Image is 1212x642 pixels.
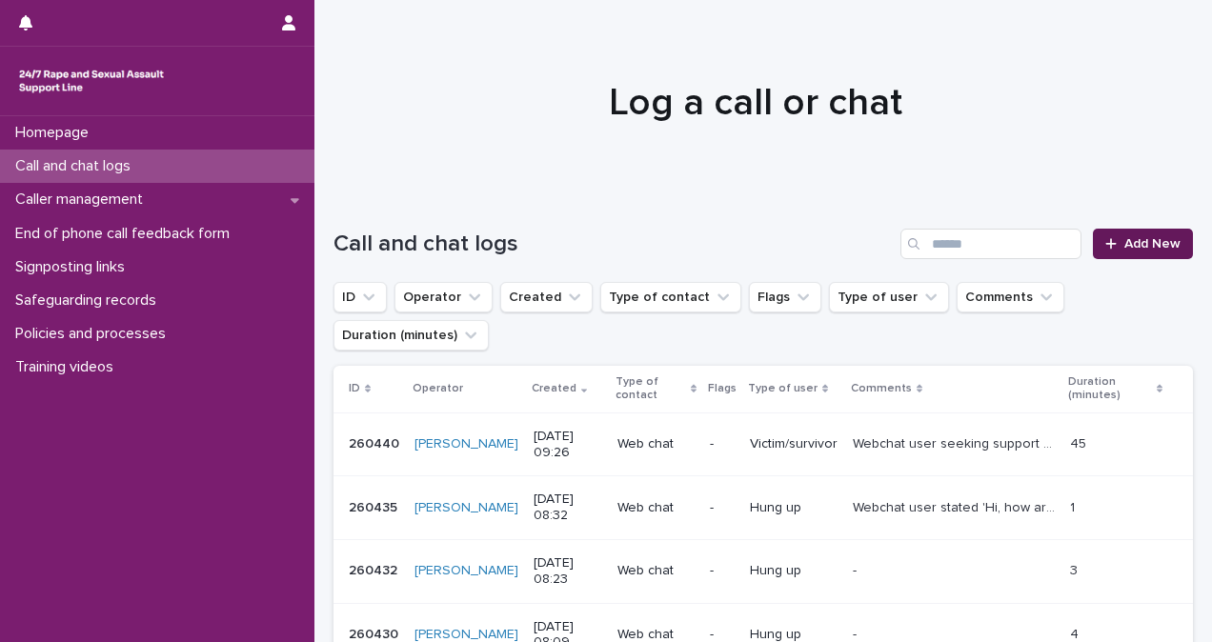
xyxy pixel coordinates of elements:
[616,371,685,407] p: Type of contact
[333,231,893,258] h1: Call and chat logs
[1070,496,1079,516] p: 1
[8,191,158,209] p: Caller management
[748,378,818,399] p: Type of user
[414,436,518,452] a: [PERSON_NAME]
[710,436,735,452] p: -
[333,282,387,312] button: ID
[617,563,695,579] p: Web chat
[8,157,146,175] p: Call and chat logs
[8,291,172,310] p: Safeguarding records
[394,282,493,312] button: Operator
[1068,371,1152,407] p: Duration (minutes)
[1124,237,1181,251] span: Add New
[534,555,602,588] p: [DATE] 08:23
[851,378,912,399] p: Comments
[617,500,695,516] p: Web chat
[750,500,838,516] p: Hung up
[349,378,360,399] p: ID
[333,80,1179,126] h1: Log a call or chat
[1070,559,1081,579] p: 3
[8,358,129,376] p: Training videos
[8,258,140,276] p: Signposting links
[600,282,741,312] button: Type of contact
[333,539,1193,603] tr: 260432260432 [PERSON_NAME] [DATE] 08:23Web chat-Hung up-- 33
[8,325,181,343] p: Policies and processes
[1070,432,1090,452] p: 45
[500,282,593,312] button: Created
[349,496,401,516] p: 260435
[617,436,695,452] p: Web chat
[414,563,518,579] a: [PERSON_NAME]
[349,432,403,452] p: 260440
[749,282,821,312] button: Flags
[349,559,401,579] p: 260432
[710,563,735,579] p: -
[750,436,838,452] p: Victim/survivor
[15,62,168,100] img: rhQMoQhaT3yELyF149Cw
[413,378,463,399] p: Operator
[900,229,1081,259] input: Search
[829,282,949,312] button: Type of user
[1093,229,1193,259] a: Add New
[853,432,1059,452] p: Webchat user seeking support around flashbacks and feelings of panic. Explored support available ...
[750,563,838,579] p: Hung up
[853,496,1059,516] p: Webchat user stated 'Hi, how are you today' then ended the chat
[8,225,245,243] p: End of phone call feedback form
[853,559,860,579] p: -
[333,476,1193,540] tr: 260435260435 [PERSON_NAME] [DATE] 08:32Web chat-Hung upWebchat user stated 'Hi, how are you [DATE...
[534,492,602,524] p: [DATE] 08:32
[333,320,489,351] button: Duration (minutes)
[710,500,735,516] p: -
[532,378,576,399] p: Created
[708,378,737,399] p: Flags
[534,429,602,461] p: [DATE] 09:26
[414,500,518,516] a: [PERSON_NAME]
[8,124,104,142] p: Homepage
[957,282,1064,312] button: Comments
[333,412,1193,476] tr: 260440260440 [PERSON_NAME] [DATE] 09:26Web chat-Victim/survivorWebchat user seeking support aroun...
